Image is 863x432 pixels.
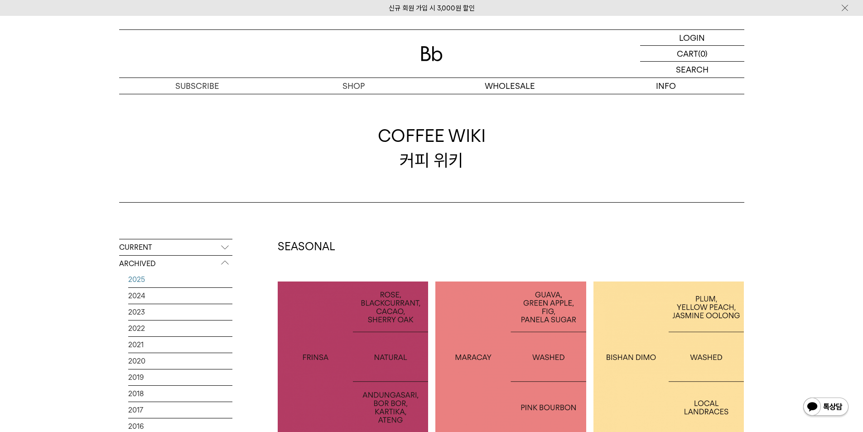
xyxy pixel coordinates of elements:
p: CURRENT [119,239,232,256]
a: 2021 [128,337,232,353]
a: 2022 [128,320,232,336]
a: SUBSCRIBE [119,78,275,94]
p: ARCHIVED [119,256,232,272]
img: 카카오톡 채널 1:1 채팅 버튼 [802,397,849,418]
img: 로고 [421,46,443,61]
a: 2025 [128,272,232,287]
h2: SEASONAL [278,239,744,254]
a: 2023 [128,304,232,320]
a: 2024 [128,288,232,304]
a: 2020 [128,353,232,369]
p: CART [677,46,698,61]
a: 신규 회원 가입 시 3,000원 할인 [389,4,475,12]
p: LOGIN [679,30,705,45]
a: LOGIN [640,30,744,46]
p: (0) [698,46,708,61]
a: 2019 [128,369,232,385]
p: WHOLESALE [432,78,588,94]
a: 2018 [128,386,232,402]
p: SEARCH [676,62,709,78]
span: COFFEE WIKI [378,124,486,148]
a: CART (0) [640,46,744,62]
p: INFO [588,78,744,94]
div: 커피 위키 [378,124,486,172]
a: 2017 [128,402,232,418]
a: SHOP [275,78,432,94]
